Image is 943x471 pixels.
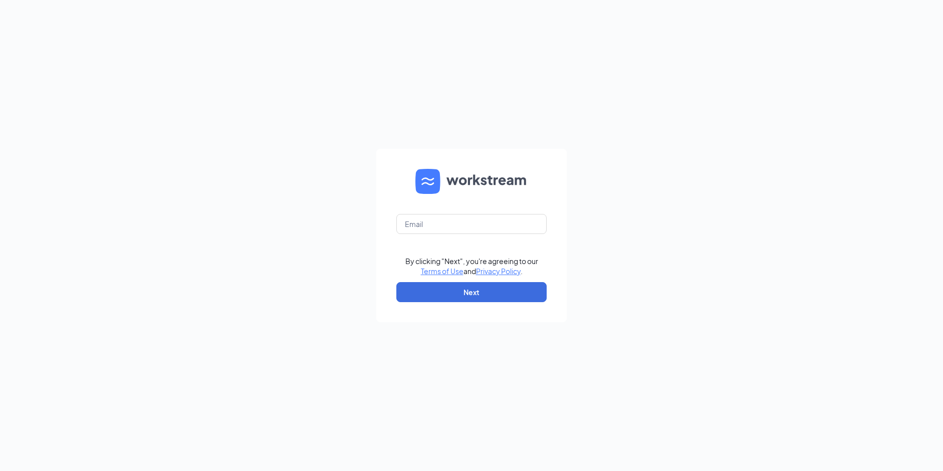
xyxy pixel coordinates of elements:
a: Privacy Policy [476,267,521,276]
button: Next [396,282,547,302]
img: WS logo and Workstream text [415,169,528,194]
a: Terms of Use [421,267,463,276]
input: Email [396,214,547,234]
div: By clicking "Next", you're agreeing to our and . [405,256,538,276]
